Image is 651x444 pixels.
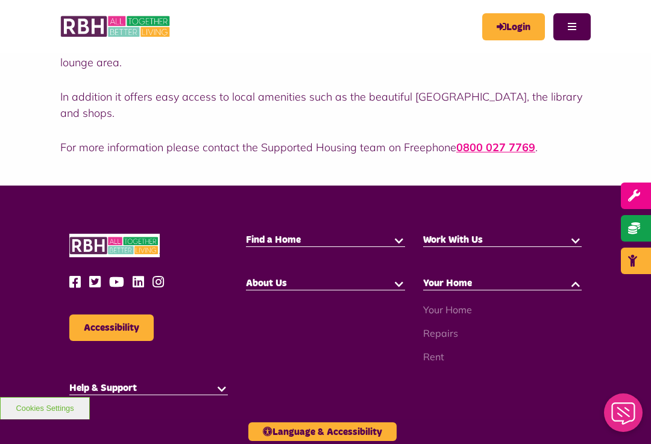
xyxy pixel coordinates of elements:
iframe: Netcall Web Assistant for live chat [597,390,651,444]
span: Your Home [423,278,472,288]
button: Language & Accessibility [248,422,397,441]
button: button [393,277,405,289]
img: RBH [60,12,172,41]
span: Help & Support [69,383,137,393]
button: button [216,382,228,394]
img: RBH [69,234,160,257]
a: call 08000277769 [456,140,535,154]
button: Accessibility [69,314,154,341]
button: button [570,234,582,246]
a: Repairs [423,327,458,339]
button: button [393,234,405,246]
p: For more information please contact the Supported Housing team on Freephone . [60,139,591,155]
p: In addition it offers easy access to local amenities such as the beautiful [GEOGRAPHIC_DATA], the... [60,89,591,121]
a: MyRBH [482,13,545,40]
span: About Us [246,278,287,288]
a: Your Home [423,304,472,316]
span: Work With Us [423,235,483,245]
button: Navigation [553,13,591,40]
button: button [570,277,582,289]
a: Rent [423,351,444,363]
span: Find a Home [246,235,301,245]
